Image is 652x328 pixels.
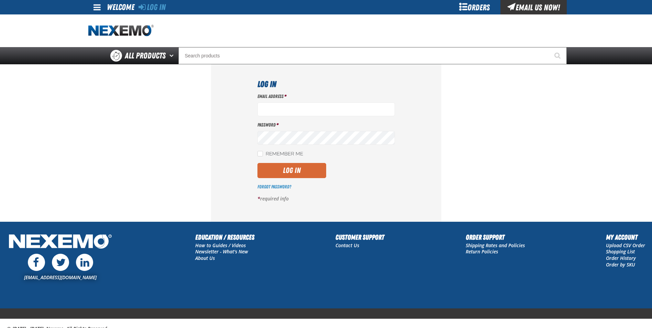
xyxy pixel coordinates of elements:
[257,163,326,178] button: Log In
[257,151,303,157] label: Remember Me
[257,151,263,156] input: Remember Me
[167,47,178,64] button: Open All Products pages
[606,232,645,242] h2: My Account
[335,232,384,242] h2: Customer Support
[24,274,97,281] a: [EMAIL_ADDRESS][DOMAIN_NAME]
[139,2,166,12] a: Log In
[466,232,525,242] h2: Order Support
[606,242,645,249] a: Upload CSV Order
[257,93,395,100] label: Email Address
[88,25,154,37] img: Nexemo logo
[125,50,166,62] span: All Products
[257,122,395,128] label: Password
[466,242,525,249] a: Shipping Rates and Policies
[7,232,114,252] img: Nexemo Logo
[88,25,154,37] a: Home
[606,248,635,255] a: Shopping List
[195,255,215,261] a: About Us
[178,47,567,64] input: Search
[195,242,246,249] a: How to Guides / Videos
[195,232,254,242] h2: Education / Resources
[606,255,636,261] a: Order History
[335,242,359,249] a: Contact Us
[195,248,248,255] a: Newsletter - What's New
[257,184,291,189] a: Forgot Password?
[257,78,395,90] h1: Log In
[550,47,567,64] button: Start Searching
[466,248,498,255] a: Return Policies
[257,196,395,202] p: required info
[606,261,635,268] a: Order by SKU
